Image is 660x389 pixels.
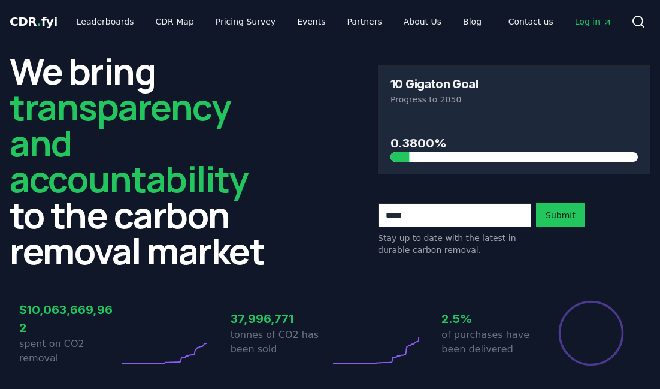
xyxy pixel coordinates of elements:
[390,94,638,105] p: Progress to 2050
[37,14,41,29] span: .
[67,11,144,32] a: Leaderboards
[390,134,638,152] h3: 0.3800%
[10,13,57,30] a: CDR.fyi
[67,11,491,32] nav: Main
[231,328,330,357] p: tonnes of CO2 has been sold
[390,78,478,90] h3: 10 Gigaton Goal
[499,11,622,32] nav: Main
[231,310,330,328] h3: 37,996,771
[19,337,119,366] p: spent on CO2 removal
[206,11,285,32] a: Pricing Survey
[146,11,204,32] a: CDR Map
[441,310,541,328] h3: 2.5%
[453,11,491,32] a: Blog
[394,11,451,32] a: About Us
[287,11,335,32] a: Events
[575,16,612,28] span: Log in
[338,11,392,32] a: Partners
[441,328,541,357] p: of purchases have been delivered
[499,11,563,32] a: Contact us
[565,11,622,32] a: Log in
[10,14,57,29] span: CDR fyi
[536,203,585,227] button: Submit
[19,301,119,337] h3: $10,063,669,962
[10,82,248,203] span: transparency and accountability
[378,232,531,256] p: Stay up to date with the latest in durable carbon removal.
[558,300,625,367] div: Percentage of sales delivered
[10,53,282,269] h2: We bring to the carbon removal market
